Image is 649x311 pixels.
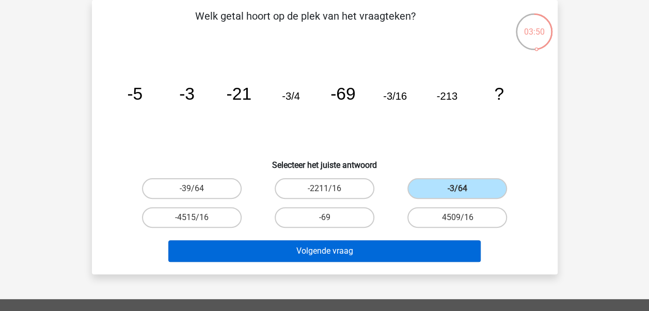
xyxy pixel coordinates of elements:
label: -39/64 [142,178,242,199]
label: 4509/16 [407,207,507,228]
label: -2211/16 [275,178,374,199]
h6: Selecteer het juiste antwoord [108,152,541,170]
tspan: -69 [330,84,355,103]
label: -4515/16 [142,207,242,228]
p: Welk getal hoort op de plek van het vraagteken? [108,8,502,39]
tspan: -213 [436,90,457,102]
label: -3/64 [407,178,507,199]
tspan: -3/4 [282,90,300,102]
tspan: -3/16 [383,90,407,102]
div: 03:50 [515,12,553,38]
tspan: -5 [127,84,143,103]
tspan: -21 [226,84,251,103]
label: -69 [275,207,374,228]
button: Volgende vraag [168,240,481,262]
tspan: ? [494,84,504,103]
tspan: -3 [179,84,195,103]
